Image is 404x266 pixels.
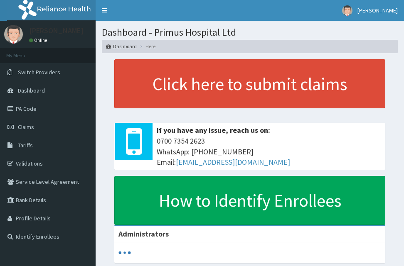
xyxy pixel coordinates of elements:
span: [PERSON_NAME] [357,7,398,14]
img: User Image [4,25,23,44]
a: [EMAIL_ADDRESS][DOMAIN_NAME] [176,157,290,167]
svg: audio-loading [118,246,131,259]
img: User Image [342,5,352,16]
a: Online [29,37,49,43]
a: Click here to submit claims [114,59,385,108]
b: Administrators [118,229,169,239]
span: Switch Providers [18,68,60,76]
p: [PERSON_NAME] [29,27,84,34]
span: Claims [18,123,34,131]
span: 0700 7354 2623 WhatsApp: [PHONE_NUMBER] Email: [157,136,381,168]
li: Here [138,43,155,50]
h1: Dashboard - Primus Hospital Ltd [102,27,398,38]
a: How to Identify Enrollees [114,176,385,225]
span: Tariffs [18,142,33,149]
span: Dashboard [18,87,45,94]
a: Dashboard [106,43,137,50]
b: If you have any issue, reach us on: [157,125,270,135]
